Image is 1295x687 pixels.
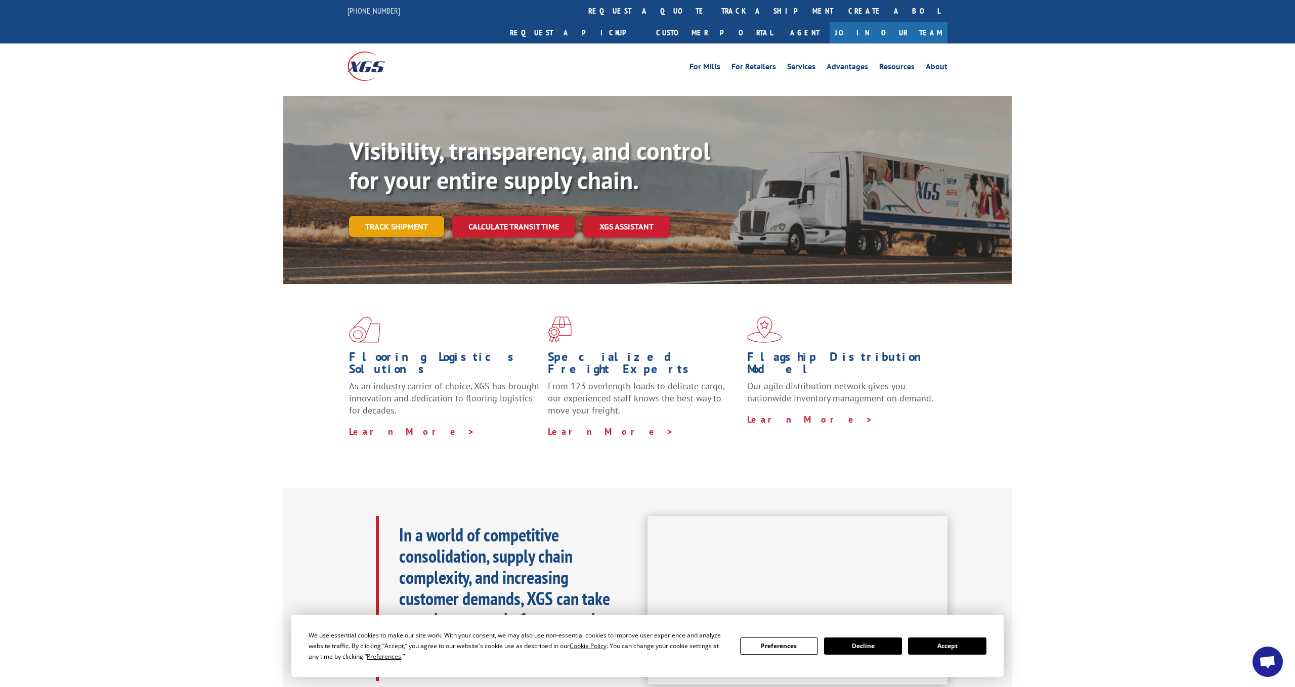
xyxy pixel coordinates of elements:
a: Learn More > [349,426,475,437]
button: Accept [908,637,986,655]
a: For Retailers [731,63,776,74]
a: Learn More > [548,426,674,437]
span: Cookie Policy [570,642,607,650]
a: Customer Portal [649,22,780,43]
a: Resources [879,63,915,74]
img: xgs-icon-total-supply-chain-intelligence-red [349,316,380,343]
p: From 123 overlength loads to delicate cargo, our experienced staff knows the best way to move you... [548,380,739,425]
h1: Specialized Freight Experts [548,351,739,380]
a: Open chat [1253,647,1283,677]
a: Services [787,63,815,74]
b: Visibility, transparency, and control for your entire supply chain. [349,135,710,196]
a: Learn More > [747,414,873,425]
img: xgs-icon-flagship-distribution-model-red [747,316,782,343]
a: For Mills [689,63,720,74]
b: In a world of competitive consolidation, supply chain complexity, and increasing customer demands... [399,523,610,674]
div: We use essential cookies to make our site work. With your consent, we may also use non-essential ... [309,630,727,662]
a: [PHONE_NUMBER] [348,6,400,16]
a: Track shipment [349,216,444,237]
span: Preferences [367,652,401,661]
a: Join Our Team [830,22,947,43]
a: Advantages [827,63,868,74]
span: Our agile distribution network gives you nationwide inventory management on demand. [747,380,933,404]
iframe: XGS Logistics Solutions [647,516,947,685]
img: xgs-icon-focused-on-flooring-red [548,316,572,343]
span: As an industry carrier of choice, XGS has brought innovation and dedication to flooring logistics... [349,380,540,416]
a: Calculate transit time [452,216,575,238]
button: Decline [824,637,902,655]
h1: Flagship Distribution Model [747,351,938,380]
a: About [926,63,947,74]
a: Request a pickup [502,22,649,43]
a: Agent [780,22,830,43]
a: XGS ASSISTANT [583,216,670,238]
button: Preferences [740,637,818,655]
h1: Flooring Logistics Solutions [349,351,540,380]
div: Cookie Consent Prompt [291,615,1004,677]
